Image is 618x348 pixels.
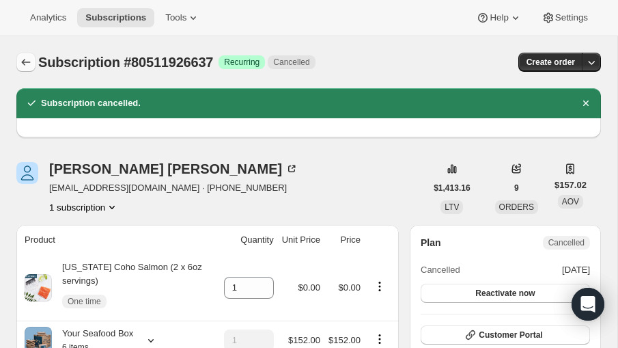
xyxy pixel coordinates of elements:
[16,53,36,72] button: Subscriptions
[425,178,478,198] button: $1,413.16
[324,225,365,255] th: Price
[555,12,588,23] span: Settings
[421,263,460,277] span: Cancelled
[288,335,320,345] span: $152.00
[49,200,119,214] button: Product actions
[220,225,278,255] th: Quantity
[548,237,585,248] span: Cancelled
[572,288,604,321] div: Open Intercom Messenger
[369,279,391,294] button: Product actions
[338,282,361,293] span: $0.00
[49,162,298,176] div: [PERSON_NAME] [PERSON_NAME]
[533,8,596,27] button: Settings
[576,94,595,113] button: Dismiss notification
[369,332,391,347] button: Product actions
[562,263,590,277] span: [DATE]
[278,225,324,255] th: Unit Price
[514,183,519,193] span: 9
[328,335,361,345] span: $152.00
[38,55,213,70] span: Subscription #80511926637
[499,202,534,212] span: ORDERS
[518,53,583,72] button: Create order
[165,12,186,23] span: Tools
[445,202,459,212] span: LTV
[434,183,470,193] span: $1,413.16
[68,296,101,307] span: One time
[562,197,579,206] span: AOV
[41,96,141,110] h2: Subscription cancelled.
[157,8,208,27] button: Tools
[224,57,259,68] span: Recurring
[16,162,38,184] span: Deborah Boehr
[30,12,66,23] span: Analytics
[25,274,52,302] img: product img
[49,181,298,195] span: [EMAIL_ADDRESS][DOMAIN_NAME] · [PHONE_NUMBER]
[273,57,309,68] span: Cancelled
[85,12,146,23] span: Subscriptions
[479,330,542,340] span: Customer Portal
[506,178,527,198] button: 9
[526,57,575,68] span: Create order
[298,282,320,293] span: $0.00
[16,225,220,255] th: Product
[468,8,530,27] button: Help
[52,260,216,315] div: [US_STATE] Coho Salmon (2 x 6oz servings)
[490,12,508,23] span: Help
[421,325,590,345] button: Customer Portal
[475,288,535,299] span: Reactivate now
[22,8,74,27] button: Analytics
[554,178,587,192] span: $157.02
[77,8,154,27] button: Subscriptions
[421,284,590,303] button: Reactivate now
[421,236,441,250] h2: Plan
